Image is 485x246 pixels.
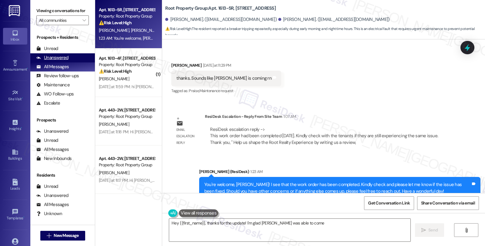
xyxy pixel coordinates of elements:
div: ResiDesk escalation reply -> This work order had been completed [DATE]. Kindly check with the ten... [210,126,438,145]
div: Review follow-ups [36,73,79,79]
span: : The resident reported a breaker tripping repeatedly, especially during early morning and nightt... [165,26,485,39]
span: [PERSON_NAME] [131,28,161,33]
button: New Message [40,231,85,241]
input: All communities [39,15,79,25]
a: Insights • [3,117,27,134]
div: [PERSON_NAME] [171,62,281,71]
span: • [22,96,23,100]
div: Property: Root Property Group [99,113,155,120]
div: Unanswered [36,55,69,61]
div: Property: Root Property Group [99,62,155,68]
div: Tagged as: [171,86,281,95]
span: New Message [54,232,79,239]
button: Share Conversation via email [417,196,479,210]
span: Praise , [189,88,199,93]
a: Buildings [3,147,27,163]
div: Property: Root Property Group [99,162,155,168]
i:  [464,228,469,233]
div: Unanswered [36,128,69,135]
span: • [21,126,22,130]
div: Apt. 443-2W, [STREET_ADDRESS] [99,107,155,113]
div: thanks. Sounds like [PERSON_NAME] is coming rn [176,75,272,81]
a: Leads [3,177,27,193]
span: • [27,66,28,71]
div: All Messages [36,146,69,153]
b: Root Property Group: Apt. 1613-5R, [STREET_ADDRESS] [165,5,276,12]
div: WO Follow-ups [36,91,74,97]
div: You're welcome, [PERSON_NAME]! I see that the work order has been completed. Kindly check and ple... [204,181,471,194]
span: Share Conversation via email [421,200,475,206]
span: [PERSON_NAME] [99,76,129,81]
div: New Inbounds [36,155,72,162]
div: 1:23 AM [249,168,263,175]
span: [PERSON_NAME] [99,121,129,127]
span: • [23,215,24,219]
div: Apt. 1613-5R, [STREET_ADDRESS] [99,7,155,13]
label: Viewing conversations for [36,6,89,15]
strong: ⚠️ Risk Level: High [165,26,191,31]
div: Unread [36,183,58,190]
i:  [421,228,426,233]
span: [PERSON_NAME] [99,28,131,33]
strong: ⚠️ Risk Level: High [99,20,132,25]
strong: ⚠️ Risk Level: High [99,68,132,74]
div: Prospects [30,117,95,123]
div: Unknown [36,211,62,217]
div: Property: Root Property Group [99,13,155,19]
div: Unread [36,137,58,144]
i:  [82,18,86,23]
a: Site Visit • [3,88,27,104]
span: [PERSON_NAME] [99,170,129,175]
div: [PERSON_NAME] (ResiDesk) [199,168,480,177]
div: Prospects + Residents [30,34,95,41]
i:  [47,233,51,238]
div: Escalate [36,100,60,106]
span: Send [428,227,438,233]
div: Apt. 1613-4F, [STREET_ADDRESS] [99,55,155,62]
div: Apt. 443-2W, [STREET_ADDRESS] [99,155,155,162]
a: Inbox [3,28,27,44]
div: All Messages [36,64,69,70]
a: Templates • [3,207,27,223]
div: [DATE] at 11:59 PM: hi [PERSON_NAME] could you help me with a electricity question? i got somethi... [99,84,408,89]
div: 1:07 AM [282,113,296,120]
div: All Messages [36,201,69,208]
div: Maintenance [36,82,70,88]
div: Unread [36,45,58,52]
img: ResiDesk Logo [9,5,21,16]
div: [PERSON_NAME]. ([EMAIL_ADDRESS][DOMAIN_NAME]) [278,16,390,23]
div: [DATE] at 11:29 PM [202,62,231,68]
div: ResiDesk Escalation - Reply From Site Team [205,113,453,122]
button: Get Conversation Link [364,196,414,210]
span: Get Conversation Link [368,200,410,206]
div: Residents [30,172,95,178]
textarea: Hey {{first_name}}, thanks for the update! I'm [169,219,410,241]
span: Maintenance request [199,88,233,93]
div: Email escalation reply [176,127,200,146]
button: Send [415,223,444,237]
div: Unanswered [36,192,69,199]
div: [PERSON_NAME]. ([EMAIL_ADDRESS][DOMAIN_NAME]) [165,16,277,23]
